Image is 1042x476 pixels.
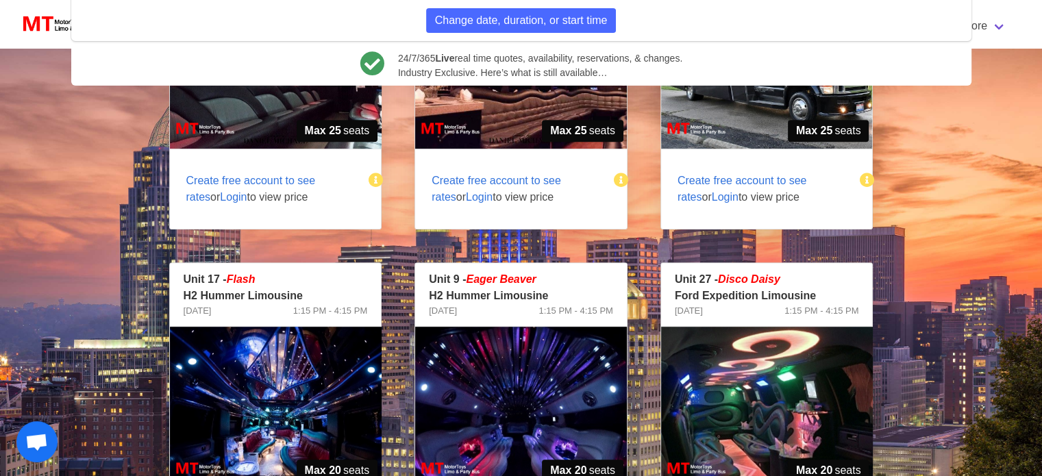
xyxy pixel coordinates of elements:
span: seats [542,120,623,142]
span: Login [712,191,739,203]
b: Live [435,53,454,64]
button: Change date, duration, or start time [426,8,617,33]
p: Ford Expedition Limousine [675,288,859,304]
strong: Max 25 [305,123,341,139]
span: Create free account to see rates [186,175,316,203]
a: More [954,12,1015,40]
span: Login [220,191,247,203]
img: MotorToys Logo [19,14,103,34]
strong: Max 25 [550,123,586,139]
div: Open chat [16,421,58,462]
em: Flash [227,273,256,285]
span: or to view price [661,156,862,222]
p: Unit 9 - [429,271,613,288]
span: 1:15 PM - 4:15 PM [538,304,612,318]
em: Disco Daisy [718,273,780,285]
p: H2 Hummer Limousine [429,288,613,304]
span: [DATE] [675,304,703,318]
span: [DATE] [429,304,457,318]
span: Industry Exclusive. Here’s what is still available… [398,66,682,80]
span: [DATE] [184,304,212,318]
span: Create free account to see rates [432,175,561,203]
span: 1:15 PM - 4:15 PM [293,304,367,318]
span: seats [297,120,378,142]
span: Create free account to see rates [678,175,807,203]
span: or to view price [415,156,616,222]
p: Unit 27 - [675,271,859,288]
span: Change date, duration, or start time [435,12,608,29]
strong: Max 25 [796,123,832,139]
span: seats [788,120,869,142]
p: H2 Hummer Limousine [184,288,368,304]
em: Eager Beaver [466,273,536,285]
p: Unit 17 - [184,271,368,288]
span: or to view price [170,156,371,222]
span: Login [466,191,493,203]
span: 24/7/365 real time quotes, availability, reservations, & changes. [398,51,682,66]
span: 1:15 PM - 4:15 PM [784,304,858,318]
